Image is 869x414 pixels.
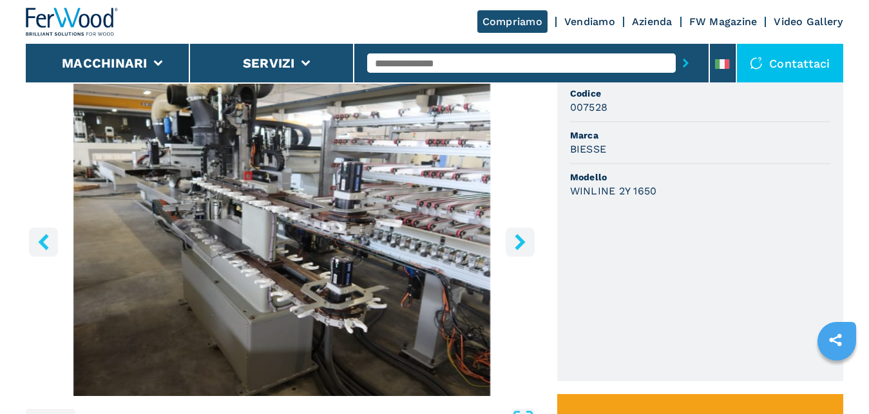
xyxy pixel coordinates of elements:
[26,8,119,36] img: Ferwood
[26,84,537,396] div: Go to Slide 6
[26,84,537,396] img: Centro di lavoro a 5 assi BIESSE WINLINE 2Y 1650
[632,15,673,28] a: Azienda
[506,227,535,256] button: right-button
[477,10,548,33] a: Compriamo
[29,227,58,256] button: left-button
[750,57,763,70] img: Contattaci
[819,324,852,356] a: sharethis
[676,48,696,78] button: submit-button
[564,15,615,28] a: Vendiamo
[570,87,830,100] span: Codice
[737,44,843,82] div: Contattaci
[570,183,657,198] h3: WINLINE 2Y 1650
[814,356,859,404] iframe: Chat
[62,55,148,71] button: Macchinari
[689,15,758,28] a: FW Magazine
[243,55,295,71] button: Servizi
[774,15,843,28] a: Video Gallery
[570,142,607,156] h3: BIESSE
[570,129,830,142] span: Marca
[570,100,608,115] h3: 007528
[570,171,830,183] span: Modello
